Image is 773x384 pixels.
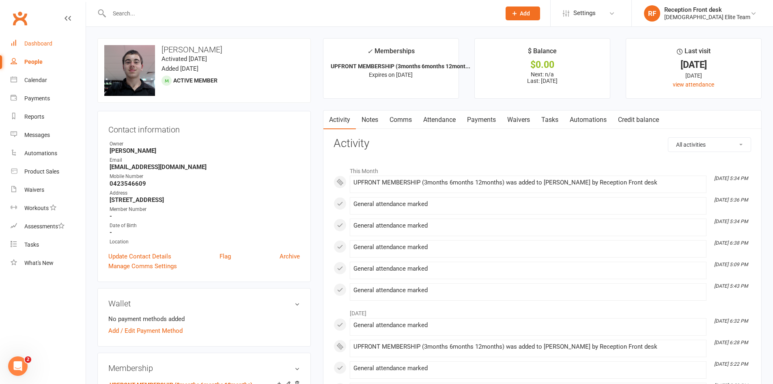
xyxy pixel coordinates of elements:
[24,95,50,102] div: Payments
[110,147,300,154] strong: [PERSON_NAME]
[334,163,751,176] li: This Month
[8,356,28,376] iframe: Intercom live chat
[506,7,540,20] button: Add
[24,205,49,211] div: Workouts
[353,265,703,272] div: General attendance marked
[25,356,31,363] span: 2
[161,55,207,63] time: Activated [DATE]
[11,35,86,53] a: Dashboard
[334,137,751,150] h3: Activity
[11,126,86,144] a: Messages
[334,305,751,318] li: [DATE]
[24,77,47,83] div: Calendar
[173,77,217,84] span: Active member
[24,40,52,47] div: Dashboard
[714,318,748,324] i: [DATE] 6:32 PM
[664,6,750,13] div: Reception Front desk
[353,244,703,251] div: General attendance marked
[528,46,557,61] div: $ Balance
[714,240,748,246] i: [DATE] 6:38 PM
[110,196,300,204] strong: [STREET_ADDRESS]
[714,197,748,203] i: [DATE] 5:36 PM
[356,111,384,129] a: Notes
[482,71,603,84] p: Next: n/a Last: [DATE]
[520,10,530,17] span: Add
[714,361,748,367] i: [DATE] 5:22 PM
[353,179,703,186] div: UPFRONT MEMBERSHIP (3months 6months 12months) was added to [PERSON_NAME] by Reception Front desk
[24,113,44,120] div: Reports
[110,238,300,246] div: Location
[104,45,155,96] img: image1715152239.png
[353,287,703,294] div: General attendance marked
[108,326,183,336] a: Add / Edit Payment Method
[714,176,748,181] i: [DATE] 5:34 PM
[110,189,300,197] div: Address
[107,8,495,19] input: Search...
[108,122,300,134] h3: Contact information
[104,45,304,54] h3: [PERSON_NAME]
[108,314,300,324] li: No payment methods added
[714,219,748,224] i: [DATE] 5:34 PM
[110,163,300,171] strong: [EMAIL_ADDRESS][DOMAIN_NAME]
[633,71,754,80] div: [DATE]
[108,364,300,373] h3: Membership
[11,89,86,108] a: Payments
[11,163,86,181] a: Product Sales
[11,254,86,272] a: What's New
[220,252,231,261] a: Flag
[633,61,754,69] div: [DATE]
[110,229,300,236] strong: -
[108,299,300,308] h3: Wallet
[369,72,413,78] span: Expires on [DATE]
[353,201,703,208] div: General attendance marked
[353,322,703,329] div: General attendance marked
[502,111,536,129] a: Waivers
[536,111,564,129] a: Tasks
[24,187,44,193] div: Waivers
[280,252,300,261] a: Archive
[24,168,59,175] div: Product Sales
[11,217,86,236] a: Assessments
[24,241,39,248] div: Tasks
[11,144,86,163] a: Automations
[24,150,57,156] div: Automations
[110,140,300,148] div: Owner
[108,252,171,261] a: Update Contact Details
[418,111,461,129] a: Attendance
[11,199,86,217] a: Workouts
[714,283,748,289] i: [DATE] 5:43 PM
[110,156,300,164] div: Email
[714,340,748,345] i: [DATE] 6:28 PM
[11,71,86,89] a: Calendar
[11,181,86,199] a: Waivers
[24,223,65,230] div: Assessments
[482,61,603,69] div: $0.00
[714,262,748,267] i: [DATE] 5:09 PM
[564,111,612,129] a: Automations
[367,46,415,61] div: Memberships
[353,343,703,350] div: UPFRONT MEMBERSHIP (3months 6months 12months) was added to [PERSON_NAME] by Reception Front desk
[573,4,596,22] span: Settings
[11,108,86,126] a: Reports
[110,213,300,220] strong: -
[11,236,86,254] a: Tasks
[108,261,177,271] a: Manage Comms Settings
[110,206,300,213] div: Member Number
[353,365,703,372] div: General attendance marked
[331,63,470,69] strong: UPFRONT MEMBERSHIP (3months 6months 12mont...
[664,13,750,21] div: [DEMOGRAPHIC_DATA] Elite Team
[10,8,30,28] a: Clubworx
[384,111,418,129] a: Comms
[367,48,373,55] i: ✓
[353,222,703,229] div: General attendance marked
[110,173,300,180] div: Mobile Number
[323,111,356,129] a: Activity
[11,53,86,71] a: People
[673,81,714,88] a: view attendance
[24,260,54,266] div: What's New
[110,222,300,230] div: Date of Birth
[161,65,198,72] time: Added [DATE]
[644,5,660,22] div: RF
[24,59,43,65] div: People
[461,111,502,129] a: Payments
